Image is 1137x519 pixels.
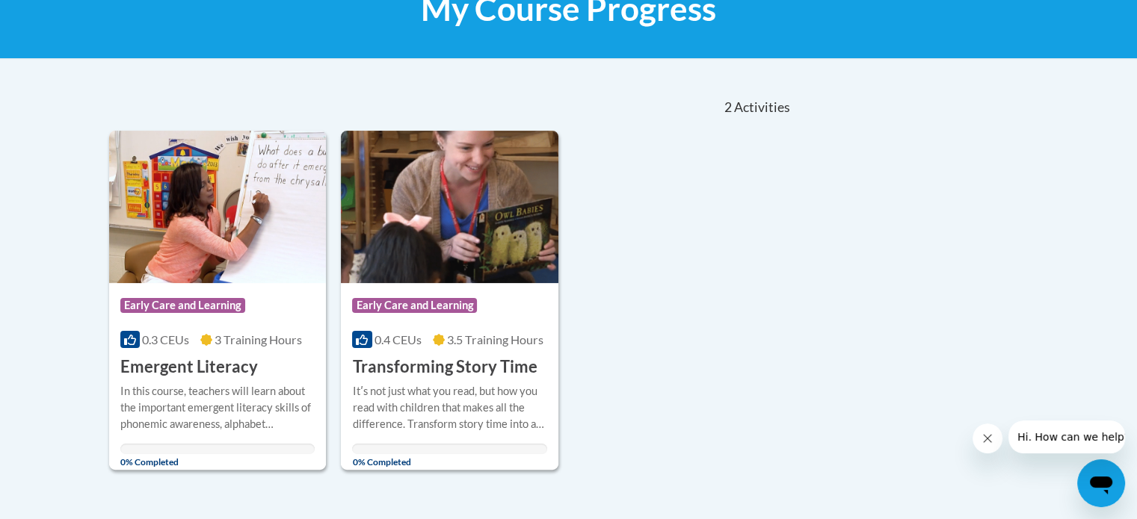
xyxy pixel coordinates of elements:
[120,383,315,432] div: In this course, teachers will learn about the important emergent literacy skills of phonemic awar...
[215,332,302,346] span: 3 Training Hours
[973,423,1002,453] iframe: Close message
[447,332,543,346] span: 3.5 Training Hours
[352,355,537,379] h3: Transforming Story Time
[734,99,790,116] span: Activities
[341,131,558,283] img: Course Logo
[1077,459,1125,507] iframe: Button to launch messaging window
[352,383,547,432] div: Itʹs not just what you read, but how you read with children that makes all the difference. Transf...
[375,332,422,346] span: 0.4 CEUs
[352,298,477,313] span: Early Care and Learning
[724,99,731,116] span: 2
[109,131,327,470] a: Course LogoEarly Care and Learning0.3 CEUs3 Training Hours Emergent LiteracyIn this course, teach...
[9,10,121,22] span: Hi. How can we help?
[341,131,558,470] a: Course LogoEarly Care and Learning0.4 CEUs3.5 Training Hours Transforming Story TimeItʹs not just...
[120,355,258,379] h3: Emergent Literacy
[120,298,245,313] span: Early Care and Learning
[142,332,189,346] span: 0.3 CEUs
[1008,420,1125,453] iframe: Message from company
[109,131,327,283] img: Course Logo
